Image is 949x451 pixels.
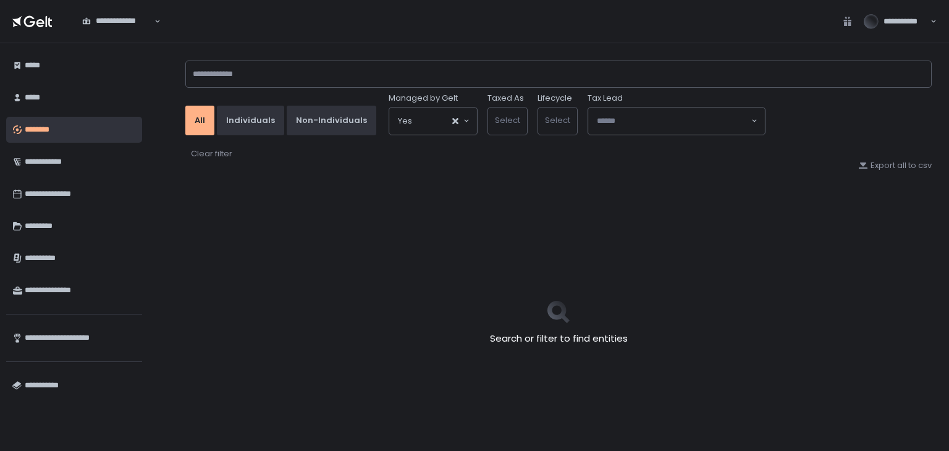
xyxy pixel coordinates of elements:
[858,160,932,171] button: Export all to csv
[538,93,572,104] label: Lifecycle
[191,148,232,159] div: Clear filter
[389,93,458,104] span: Managed by Gelt
[82,27,153,39] input: Search for option
[495,114,520,126] span: Select
[490,332,628,346] h2: Search or filter to find entities
[296,115,367,126] div: Non-Individuals
[597,115,750,127] input: Search for option
[74,9,161,35] div: Search for option
[217,106,284,135] button: Individuals
[195,115,205,126] div: All
[588,107,765,135] div: Search for option
[287,106,376,135] button: Non-Individuals
[412,115,451,127] input: Search for option
[545,114,570,126] span: Select
[389,107,477,135] div: Search for option
[452,118,458,124] button: Clear Selected
[487,93,524,104] label: Taxed As
[190,148,233,160] button: Clear filter
[226,115,275,126] div: Individuals
[398,115,412,127] span: Yes
[185,106,214,135] button: All
[588,93,623,104] span: Tax Lead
